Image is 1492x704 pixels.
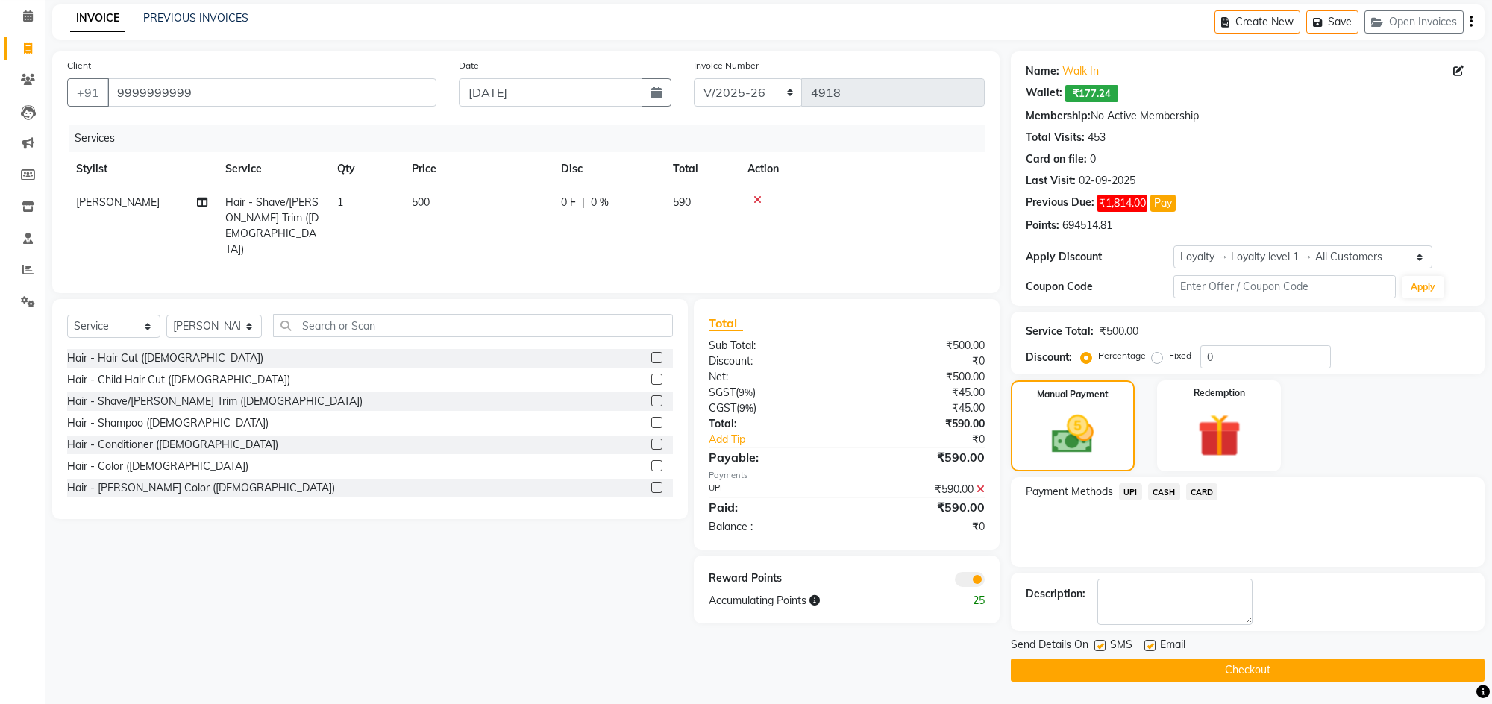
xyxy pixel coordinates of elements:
span: 1 [337,195,343,209]
div: ₹45.00 [847,385,996,400]
label: Redemption [1194,386,1245,400]
div: ( ) [698,385,847,400]
div: Coupon Code [1026,279,1173,295]
label: Fixed [1169,349,1191,362]
label: Percentage [1098,349,1146,362]
th: Disc [552,152,664,186]
th: Price [403,152,552,186]
span: 500 [412,195,430,209]
th: Qty [328,152,403,186]
label: Manual Payment [1037,388,1109,401]
span: CARD [1186,483,1218,500]
div: Payable: [698,448,847,466]
div: ₹500.00 [1100,324,1138,339]
a: INVOICE [70,5,125,32]
div: Paid: [698,498,847,516]
button: Pay [1150,195,1176,212]
div: Discount: [698,353,847,369]
label: Client [67,59,91,72]
div: Card on file: [1026,151,1087,167]
span: Send Details On [1011,637,1088,656]
button: Apply [1402,276,1444,298]
a: Walk In [1062,63,1099,79]
button: Checkout [1011,659,1485,682]
div: Reward Points [698,571,847,587]
input: Enter Offer / Coupon Code [1173,275,1395,298]
span: 9% [739,402,753,414]
div: ₹0 [847,353,996,369]
span: SMS [1110,637,1132,656]
div: ₹0 [871,432,996,447]
div: Services [69,125,996,152]
div: 694514.81 [1062,218,1112,233]
th: Stylist [67,152,216,186]
span: CASH [1148,483,1180,500]
div: Hair - [PERSON_NAME] Color ([DEMOGRAPHIC_DATA]) [67,480,335,496]
div: ₹45.00 [847,400,996,416]
span: CGST [709,401,736,415]
button: Save [1306,10,1358,34]
div: ₹590.00 [847,416,996,432]
span: ₹1,814.00 [1097,195,1147,212]
div: 02-09-2025 [1079,173,1135,189]
span: SGST [709,386,736,399]
div: Name: [1026,63,1059,79]
a: PREVIOUS INVOICES [143,11,248,25]
div: Hair - Shave/[PERSON_NAME] Trim ([DEMOGRAPHIC_DATA]) [67,394,363,409]
label: Invoice Number [694,59,759,72]
button: Create New [1214,10,1300,34]
span: Email [1160,637,1185,656]
span: 9% [739,386,753,398]
th: Action [739,152,985,186]
div: Hair - Conditioner ([DEMOGRAPHIC_DATA]) [67,437,278,453]
input: Search or Scan [273,314,673,337]
div: Total Visits: [1026,130,1085,145]
span: 0 F [561,195,576,210]
div: Accumulating Points [698,593,921,609]
div: ₹590.00 [847,482,996,497]
span: UPI [1119,483,1142,500]
span: 590 [673,195,691,209]
div: 25 [921,593,996,609]
div: Service Total: [1026,324,1094,339]
span: ₹177.24 [1065,85,1118,102]
div: ₹0 [847,519,996,535]
span: 0 % [591,195,609,210]
div: 453 [1088,130,1106,145]
div: Total: [698,416,847,432]
button: +91 [67,78,109,107]
div: Wallet: [1026,85,1062,102]
span: [PERSON_NAME] [76,195,160,209]
div: Net: [698,369,847,385]
span: Hair - Shave/[PERSON_NAME] Trim ([DEMOGRAPHIC_DATA]) [225,195,319,256]
div: Apply Discount [1026,249,1173,265]
div: Last Visit: [1026,173,1076,189]
div: 0 [1090,151,1096,167]
th: Total [664,152,739,186]
div: Description: [1026,586,1085,602]
div: Payments [709,469,985,482]
input: Search by Name/Mobile/Email/Code [107,78,436,107]
div: ( ) [698,400,847,416]
div: Previous Due: [1026,195,1094,212]
th: Service [216,152,328,186]
div: Discount: [1026,350,1072,365]
div: UPI [698,482,847,497]
div: Hair - Child Hair Cut ([DEMOGRAPHIC_DATA]) [67,372,290,388]
span: Payment Methods [1026,484,1113,500]
div: Hair - Shampoo ([DEMOGRAPHIC_DATA]) [67,415,269,431]
div: Sub Total: [698,338,847,353]
button: Open Invoices [1364,10,1464,34]
div: ₹500.00 [847,338,996,353]
div: ₹500.00 [847,369,996,385]
div: No Active Membership [1026,108,1470,124]
a: Add Tip [698,432,872,447]
div: ₹590.00 [847,498,996,516]
div: Points: [1026,218,1059,233]
img: _gift.svg [1184,409,1255,462]
div: ₹590.00 [847,448,996,466]
label: Date [459,59,479,72]
div: Hair - Hair Cut ([DEMOGRAPHIC_DATA]) [67,351,263,366]
div: Membership: [1026,108,1091,124]
div: Hair - Color ([DEMOGRAPHIC_DATA]) [67,459,248,474]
